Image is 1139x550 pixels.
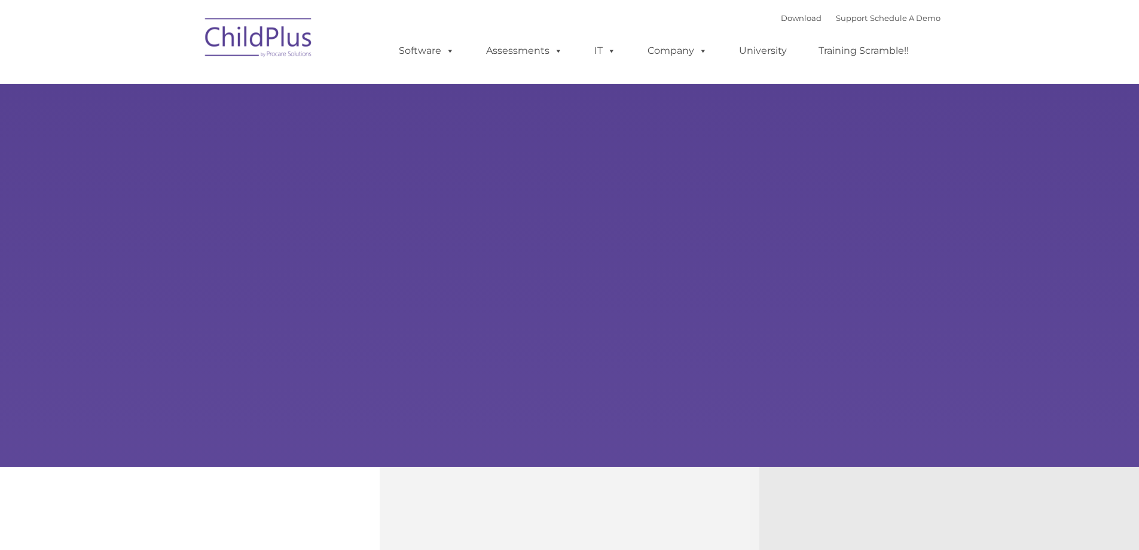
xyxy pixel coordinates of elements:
a: University [727,39,799,63]
font: | [781,13,940,23]
img: ChildPlus by Procare Solutions [199,10,319,69]
a: IT [582,39,628,63]
a: Software [387,39,466,63]
a: Schedule A Demo [870,13,940,23]
a: Download [781,13,822,23]
a: Training Scramble!! [807,39,921,63]
a: Company [636,39,719,63]
a: Support [836,13,868,23]
a: Assessments [474,39,575,63]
